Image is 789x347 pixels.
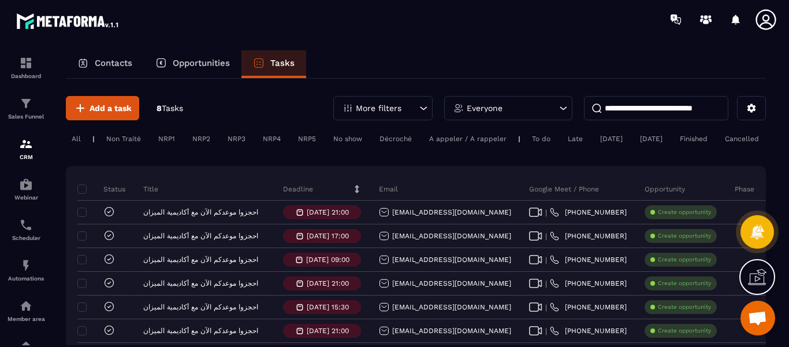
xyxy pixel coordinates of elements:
a: formationformationCRM [3,128,49,169]
p: Opportunity [645,184,685,194]
span: | [545,303,547,312]
p: 8 [157,103,183,114]
div: Décroché [374,132,418,146]
a: schedulerschedulerScheduler [3,209,49,250]
a: formationformationDashboard [3,47,49,88]
span: | [545,232,547,241]
img: automations [19,178,33,191]
a: [PHONE_NUMBER] [550,302,627,312]
img: automations [19,259,33,272]
span: | [545,208,547,217]
div: NRP3 [222,132,251,146]
p: | [92,135,95,143]
p: Create opportunity [658,327,711,335]
p: Automations [3,275,49,282]
p: Tasks [270,58,295,68]
p: Create opportunity [658,256,711,264]
p: [DATE] 17:00 [307,232,349,240]
p: Contacts [95,58,132,68]
span: Add a task [90,102,132,114]
p: احجزوا موعدكم الآن مع أكاديمية الميزان [143,327,258,335]
p: [DATE] 15:30 [307,303,349,311]
p: احجزوا موعدكم الآن مع أكاديمية الميزان [143,232,258,240]
div: NRP4 [257,132,286,146]
p: احجزوا موعدكم الآن مع أكاديمية الميزان [143,256,258,264]
p: Sales Funnel [3,113,49,120]
p: Create opportunity [658,303,711,311]
p: Deadline [283,184,313,194]
p: Opportunities [173,58,230,68]
p: احجزوا موعدكم الآن مع أكاديمية الميزان [143,279,258,287]
div: [DATE] [594,132,628,146]
p: Create opportunity [658,279,711,287]
a: [PHONE_NUMBER] [550,231,627,241]
a: automationsautomationsWebinar [3,169,49,209]
img: formation [19,97,33,110]
p: [DATE] 21:00 [307,208,349,216]
p: احجزوا موعدكم الآن مع أكاديمية الميزان [143,208,258,216]
a: Tasks [241,50,306,78]
p: Status [80,184,125,194]
button: Add a task [66,96,139,120]
img: scheduler [19,218,33,232]
img: logo [16,10,120,31]
a: formationformationSales Funnel [3,88,49,128]
img: formation [19,56,33,70]
p: CRM [3,154,49,160]
div: Finished [674,132,713,146]
p: [DATE] 21:00 [307,279,349,287]
div: NRP5 [292,132,322,146]
a: Ouvrir le chat [740,301,775,335]
span: Tasks [162,104,183,113]
a: [PHONE_NUMBER] [550,326,627,335]
img: formation [19,137,33,151]
a: Opportunities [144,50,241,78]
a: [PHONE_NUMBER] [550,255,627,264]
p: [DATE] 21:00 [307,327,349,335]
p: Email [379,184,398,194]
p: Member area [3,316,49,322]
p: | [518,135,520,143]
div: To do [526,132,556,146]
p: Create opportunity [658,232,711,240]
p: Google Meet / Phone [529,184,599,194]
p: Create opportunity [658,208,711,216]
span: | [545,327,547,335]
div: Late [562,132,589,146]
a: automationsautomationsMember area [3,290,49,331]
div: NRP2 [187,132,216,146]
p: احجزوا موعدكم الآن مع أكاديمية الميزان [143,303,258,311]
p: More filters [356,104,401,112]
div: No show [327,132,368,146]
a: Contacts [66,50,144,78]
span: | [545,256,547,264]
p: [DATE] 09:00 [306,256,349,264]
p: Title [143,184,158,194]
p: Phase [735,184,754,194]
p: Everyone [467,104,503,112]
div: All [66,132,87,146]
img: automations [19,299,33,313]
p: Dashboard [3,73,49,79]
p: Scheduler [3,235,49,241]
div: Cancelled [719,132,765,146]
div: [DATE] [634,132,668,146]
div: A appeler / A rappeler [423,132,512,146]
div: NRP1 [152,132,181,146]
a: automationsautomationsAutomations [3,250,49,290]
p: Webinar [3,194,49,201]
a: [PHONE_NUMBER] [550,208,627,217]
div: Non Traité [101,132,147,146]
span: | [545,279,547,288]
a: [PHONE_NUMBER] [550,279,627,288]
